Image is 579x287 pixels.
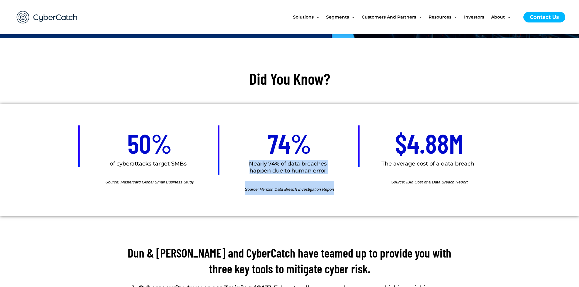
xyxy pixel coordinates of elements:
span: Menu Toggle [349,4,354,30]
span: Solutions [293,4,314,30]
h2: of cyberattacks target SMBs [80,160,216,167]
h2: The average cost of a data breach [360,160,496,167]
span: Menu Toggle [451,4,457,30]
span: Customers and Partners [362,4,416,30]
h2: $4.88M [360,125,499,161]
a: Investors [464,4,491,30]
h2: 50% [80,125,219,161]
span: About [491,4,505,30]
nav: Site Navigation: New Main Menu [293,4,517,30]
span: Source: Mastercard Global Small Business Study [105,180,194,184]
img: CyberCatch [11,5,84,30]
h2: 74% [219,125,359,161]
span: Source: Verizon Data Breach Investigation Report [245,187,334,192]
h2: Dun & [PERSON_NAME] and CyberCatch have teamed up to provide you with three key tools to mitigate... [119,245,460,276]
h2: Did You Know? [161,68,418,89]
span: Source: IBM Cost of a Data Breach Repor [391,180,467,184]
span: Segments [326,4,349,30]
span: Menu Toggle [416,4,422,30]
h2: Nearly 74% of data breaches happen due to human error [219,160,356,175]
span: Resources [429,4,451,30]
span: Menu Toggle [505,4,510,30]
span: t [467,180,468,184]
span: Investors [464,4,484,30]
a: Contact Us [523,12,565,22]
span: Menu Toggle [314,4,319,30]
